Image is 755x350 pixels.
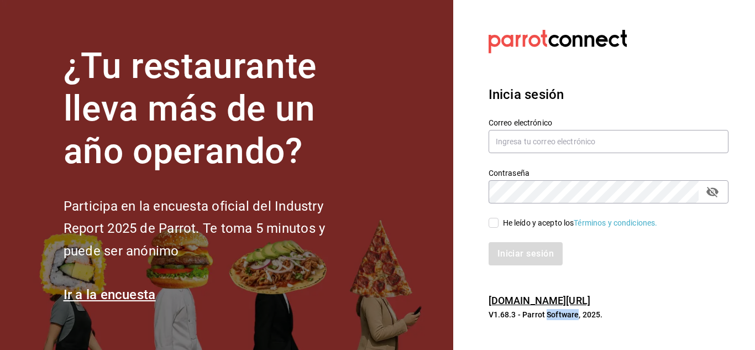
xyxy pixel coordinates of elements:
[64,287,156,302] a: Ir a la encuesta
[503,217,658,229] div: He leído y acepto los
[64,45,362,173] h1: ¿Tu restaurante lleva más de un año operando?
[489,169,728,177] label: Contraseña
[489,85,728,105] h3: Inicia sesión
[489,119,728,127] label: Correo electrónico
[574,218,657,227] a: Términos y condiciones.
[64,195,362,263] h2: Participa en la encuesta oficial del Industry Report 2025 de Parrot. Te toma 5 minutos y puede se...
[703,182,722,201] button: passwordField
[489,295,590,306] a: [DOMAIN_NAME][URL]
[489,130,728,153] input: Ingresa tu correo electrónico
[489,309,728,320] p: V1.68.3 - Parrot Software, 2025.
